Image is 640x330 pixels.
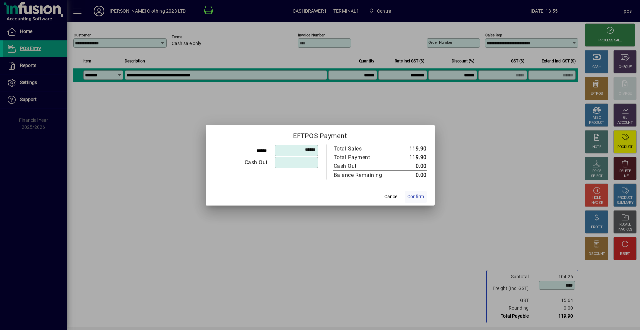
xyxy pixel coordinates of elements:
td: 119.90 [396,153,427,162]
td: 0.00 [396,171,427,180]
h2: EFTPOS Payment [206,125,435,144]
div: Balance Remaining [334,171,390,179]
td: Total Payment [333,153,396,162]
td: 119.90 [396,144,427,153]
button: Confirm [405,191,427,203]
td: 0.00 [396,162,427,171]
span: Confirm [407,193,424,200]
span: Cancel [384,193,398,200]
div: Cash Out [334,162,390,170]
button: Cancel [381,191,402,203]
td: Total Sales [333,144,396,153]
div: Cash Out [214,158,268,167]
